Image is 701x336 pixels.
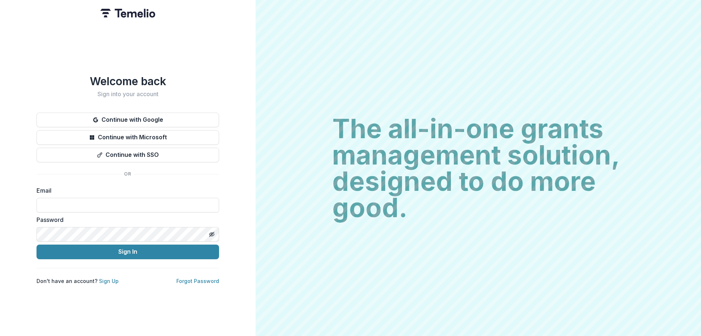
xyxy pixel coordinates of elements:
h2: Sign into your account [37,91,219,98]
button: Sign In [37,245,219,259]
a: Forgot Password [176,278,219,284]
label: Email [37,186,215,195]
img: Temelio [100,9,155,18]
button: Continue with SSO [37,148,219,162]
label: Password [37,215,215,224]
button: Toggle password visibility [206,229,218,240]
a: Sign Up [99,278,119,284]
p: Don't have an account? [37,277,119,285]
button: Continue with Google [37,113,219,127]
button: Continue with Microsoft [37,130,219,145]
h1: Welcome back [37,75,219,88]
